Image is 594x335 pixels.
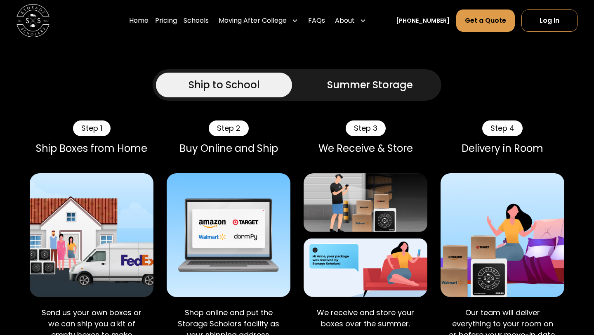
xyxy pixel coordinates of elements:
div: Ship Boxes from Home [30,143,153,155]
div: Summer Storage [327,78,413,92]
div: About [335,16,355,26]
div: Step 4 [482,120,523,136]
div: Step 2 [209,120,249,136]
div: Buy Online and Ship [167,143,290,155]
div: Step 3 [346,120,386,136]
p: We receive and store your boxes over the summer. [310,307,421,329]
div: Ship to School [189,78,260,92]
div: Moving After College [219,16,287,26]
a: Pricing [155,9,177,32]
div: Delivery in Room [441,143,564,155]
div: We Receive & Store [304,143,427,155]
a: FAQs [308,9,325,32]
a: Schools [184,9,209,32]
a: Home [129,9,148,32]
a: Log In [521,9,577,32]
div: Step 1 [73,120,111,136]
img: Storage Scholars main logo [16,4,49,37]
div: About [332,9,370,32]
a: Get a Quote [456,9,515,32]
a: [PHONE_NUMBER] [396,17,450,25]
div: Moving After College [215,9,302,32]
